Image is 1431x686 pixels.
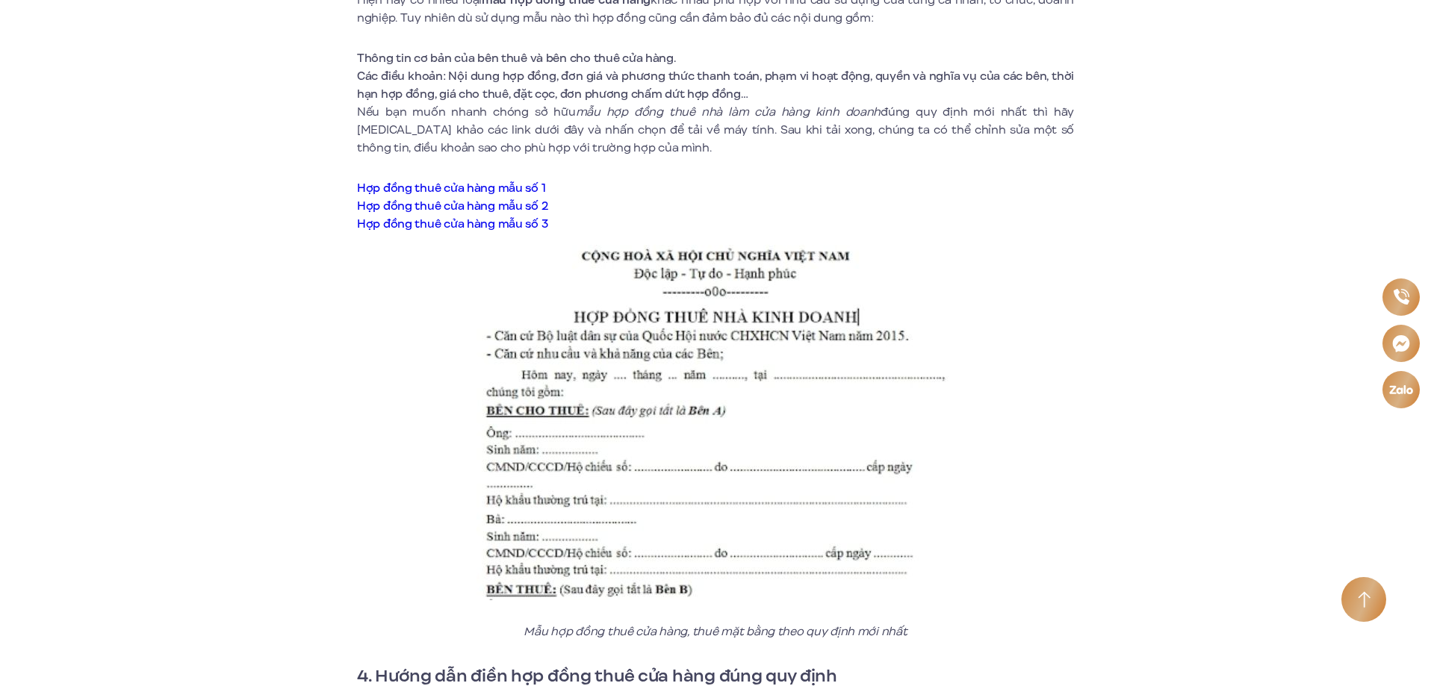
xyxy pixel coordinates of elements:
[417,233,1014,600] img: Mẫu hợp đồng thuê cửa hàng, thuê mặt bằng theo quy định mới nhất
[357,49,1074,67] li: Thông tin cơ bản của bên thuê và bên cho thuê cửa hàng.
[357,216,547,232] a: Hợp đồng thuê cửa hàng mẫu số 3
[524,623,907,640] em: Mẫu hợp đồng thuê cửa hàng, thuê mặt bằng theo quy định mới nhất
[1388,384,1414,394] img: Zalo icon
[576,104,881,120] em: mẫu hợp đồng thuê nhà làm cửa hàng kinh doanh
[357,198,547,214] a: Hợp đồng thuê cửa hàng mẫu số 2
[1358,591,1371,608] img: Arrow icon
[357,103,1074,157] p: Nếu bạn muốn nhanh chóng sở hữu đúng quy định mới nhất thì hãy [MEDICAL_DATA] khảo các link dưới ...
[357,67,1074,103] li: Các điều khoản: Nội dung hợp đồng, đơn giá và phương thức thanh toán, phạm vi hoạt động, quyền và...
[357,180,545,196] a: Hợp đồng thuê cửa hàng mẫu số 1
[1391,334,1410,352] img: Messenger icon
[1393,289,1409,305] img: Phone icon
